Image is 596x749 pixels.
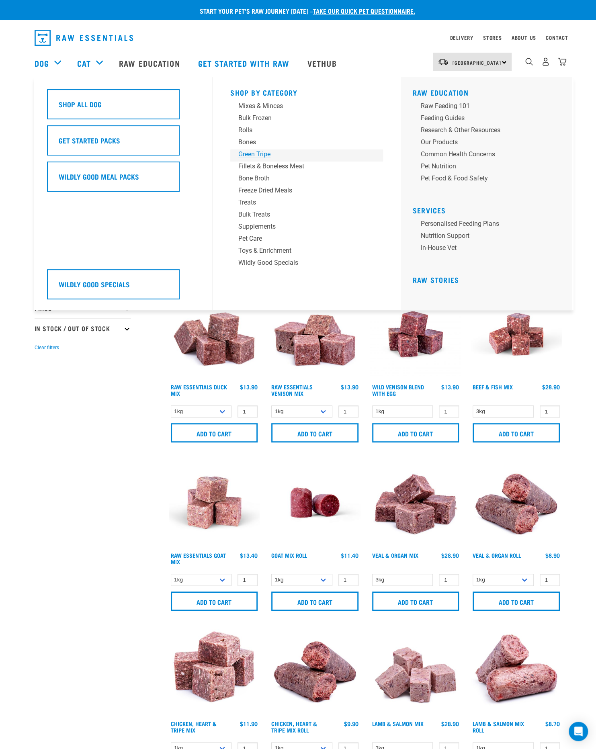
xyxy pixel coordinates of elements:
div: Common Health Concerns [421,149,546,159]
img: 1158 Veal Organ Mix 01 [370,457,461,548]
div: $8.70 [545,720,560,727]
img: home-icon-1@2x.png [525,58,533,65]
input: 1 [338,405,358,418]
a: Pet Food & Food Safety [413,174,565,186]
a: Green Tripe [230,149,383,162]
a: Pet Care [230,234,383,246]
a: Pet Nutrition [413,162,565,174]
img: Venison Egg 1616 [370,289,461,380]
div: $28.90 [542,384,560,390]
div: Wildly Good Specials [238,258,364,268]
div: $13.90 [441,384,459,390]
div: $9.90 [344,720,358,727]
a: Chicken, Heart & Tripe Mix [171,722,217,731]
a: Cat [77,57,91,69]
a: Dog [35,57,49,69]
h5: Get Started Packs [59,135,120,145]
a: Research & Other Resources [413,125,565,137]
h5: Wildly Good Specials [59,279,130,289]
a: Get Started Packs [47,125,200,162]
span: [GEOGRAPHIC_DATA] [453,61,501,64]
div: $13.90 [341,384,358,390]
div: Toys & Enrichment [238,246,364,256]
img: user.png [541,57,550,66]
img: Beef Mackerel 1 [471,289,562,380]
a: Our Products [413,137,565,149]
div: Bone Broth [238,174,364,183]
a: Vethub [299,47,347,79]
a: Raw Stories [413,278,459,282]
a: take our quick pet questionnaire. [313,9,415,12]
div: $8.90 [545,552,560,559]
a: Delivery [450,36,473,39]
a: Goat Mix Roll [271,554,307,557]
input: Add to cart [372,423,459,442]
h5: Services [413,206,565,213]
div: Research & Other Resources [421,125,546,135]
a: Shop All Dog [47,89,200,125]
a: Supplements [230,222,383,234]
input: 1 [338,574,358,586]
a: Toys & Enrichment [230,246,383,258]
div: Supplements [238,222,364,231]
a: Stores [483,36,502,39]
input: Add to cart [171,591,258,611]
p: In Stock / Out Of Stock [35,318,131,338]
a: Get started with Raw [190,47,299,79]
a: Raw Essentials Venison Mix [271,385,313,395]
img: Raw Essentials Chicken Lamb Beef Bulk Minced Raw Dog Food Roll Unwrapped [269,457,360,548]
a: Raw Essentials Duck Mix [171,385,227,395]
img: home-icon@2x.png [558,57,566,66]
a: Bone Broth [230,174,383,186]
img: Raw Essentials Logo [35,30,133,46]
input: 1 [238,574,258,586]
img: 1062 Chicken Heart Tripe Mix 01 [169,625,260,716]
div: $13.90 [240,384,258,390]
button: Clear filters [35,344,59,351]
img: Goat M Ix 38448 [169,457,260,548]
input: 1 [439,405,459,418]
input: Add to cart [171,423,258,442]
div: Pet Food & Food Safety [421,174,546,183]
a: Raw Essentials Goat Mix [171,554,226,563]
a: Chicken, Heart & Tripe Mix Roll [271,722,317,731]
a: Personalised Feeding Plans [413,219,565,231]
div: Treats [238,198,364,207]
a: Wildly Good Specials [47,269,200,305]
a: Raw Education [111,47,190,79]
a: Nutrition Support [413,231,565,243]
a: Freeze Dried Meals [230,186,383,198]
div: Pet Nutrition [421,162,546,171]
div: Freeze Dried Meals [238,186,364,195]
div: Feeding Guides [421,113,546,123]
a: Wildly Good Specials [230,258,383,270]
div: Fillets & Boneless Meat [238,162,364,171]
a: About Us [511,36,536,39]
h5: Shop All Dog [59,99,102,109]
h5: Wildly Good Meal Packs [59,171,139,182]
a: Veal & Organ Mix [372,554,418,557]
a: Bulk Treats [230,210,383,222]
div: $11.90 [240,720,258,727]
input: Add to cart [473,591,560,611]
nav: dropdown navigation [28,27,568,49]
img: 1261 Lamb Salmon Roll 01 [471,625,562,716]
a: Wildly Good Meal Packs [47,162,200,198]
input: 1 [238,405,258,418]
img: ?1041 RE Lamb Mix 01 [169,289,260,380]
a: Beef & Fish Mix [473,385,513,388]
a: Veal & Organ Roll [473,554,521,557]
a: Wild Venison Blend with Egg [372,385,424,395]
div: Bones [238,137,364,147]
img: 1029 Lamb Salmon Mix 01 [370,625,461,716]
input: Add to cart [271,423,358,442]
img: van-moving.png [438,58,449,65]
div: $28.90 [441,720,459,727]
div: $13.40 [240,552,258,559]
div: Raw Feeding 101 [421,101,546,111]
input: 1 [540,405,560,418]
div: Mixes & Minces [238,101,364,111]
img: Chicken Heart Tripe Roll 01 [269,625,360,716]
a: Mixes & Minces [230,101,383,113]
img: Veal Organ Mix Roll 01 [471,457,562,548]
